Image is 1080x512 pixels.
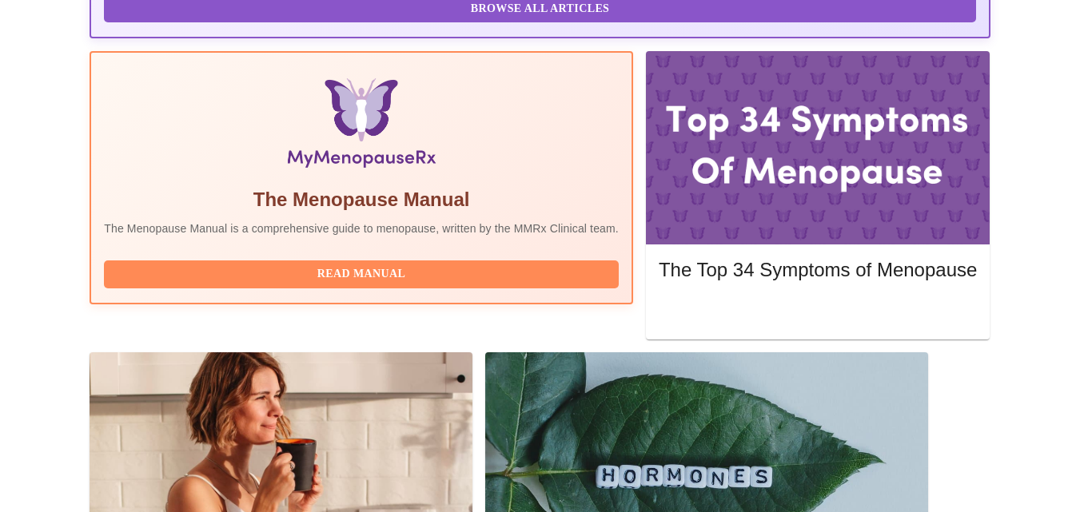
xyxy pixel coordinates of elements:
[659,257,977,283] h5: The Top 34 Symptoms of Menopause
[104,220,619,236] p: The Menopause Manual is a comprehensive guide to menopause, written by the MMRx Clinical team.
[659,304,981,317] a: Read More
[104,266,623,280] a: Read Manual
[675,302,961,322] span: Read More
[659,298,977,326] button: Read More
[104,260,619,288] button: Read Manual
[185,78,536,174] img: Menopause Manual
[104,1,980,14] a: Browse All Articles
[104,187,619,212] h5: The Menopause Manual
[120,264,603,284] span: Read Manual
